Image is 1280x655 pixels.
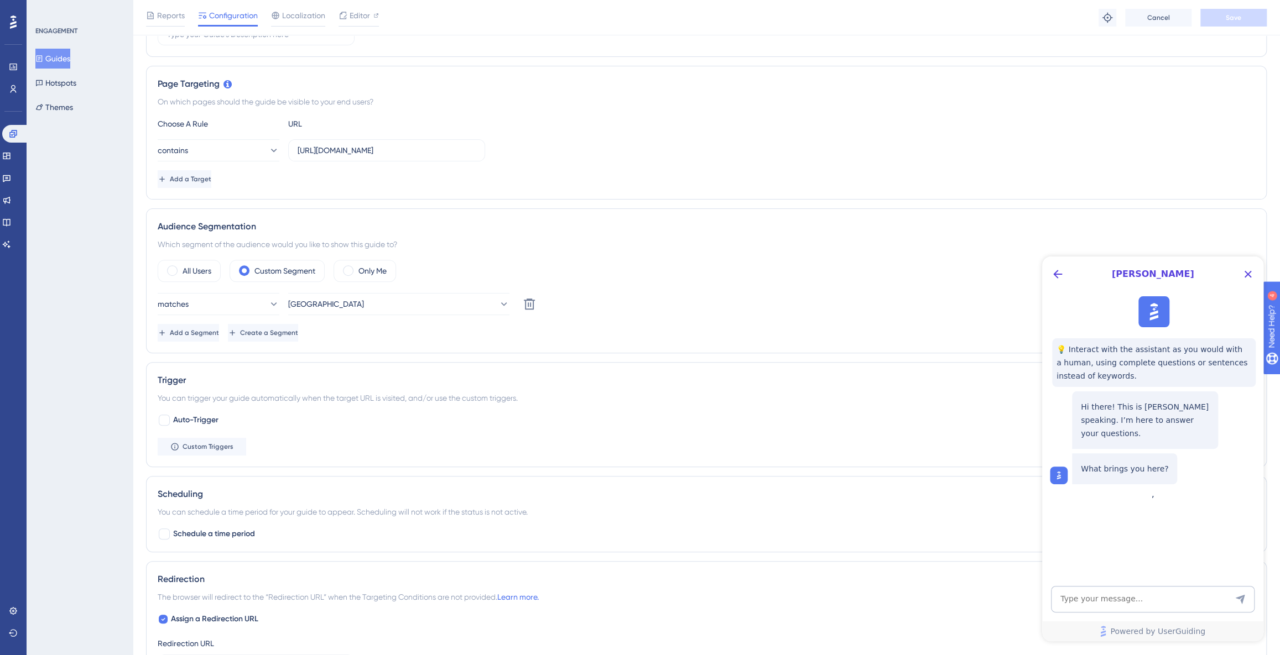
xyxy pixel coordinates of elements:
[158,324,219,342] button: Add a Segment
[497,593,539,601] a: Learn more.
[288,293,509,315] button: [GEOGRAPHIC_DATA]
[158,374,1255,387] div: Trigger
[158,573,1255,586] div: Redirection
[240,328,298,337] span: Create a Segment
[158,95,1255,108] div: On which pages should the guide be visible to your end users?
[158,637,214,650] div: Redirection URL
[350,9,370,22] span: Editor
[173,527,255,541] span: Schedule a time period
[183,264,211,277] label: All Users
[183,442,233,451] span: Custom Triggers
[1200,9,1267,27] button: Save
[288,117,410,130] div: URL
[209,9,258,22] span: Configuration
[158,220,1255,233] div: Audience Segmentation
[158,590,539,604] span: The browser will redirect to the “Redirection URL” when the Targeting Conditions are not provided.
[1226,13,1241,22] span: Save
[158,77,1255,91] div: Page Targeting
[158,488,1255,501] div: Scheduling
[158,144,188,157] span: contains
[158,505,1255,518] div: You can schedule a time period for your guide to appear. Scheduling will not work if the status i...
[1147,13,1170,22] span: Cancel
[171,612,258,626] span: Assign a Redirection URL
[170,328,219,337] span: Add a Segment
[298,144,476,156] input: yourwebsite.com/path
[173,413,218,427] span: Auto-Trigger
[26,3,69,16] span: Need Help?
[77,6,80,14] div: 4
[158,139,279,161] button: contains
[158,170,211,188] button: Add a Target
[158,438,246,455] button: Custom Triggers
[158,117,279,130] div: Choose A Rule
[254,264,315,277] label: Custom Segment
[158,391,1255,405] div: You can trigger your guide automatically when the target URL is visited, and/or use the custom tr...
[1042,256,1263,641] iframe: UserGuiding AI Assistant
[158,297,189,311] span: matches
[158,238,1255,251] div: Which segment of the audience would you like to show this guide to?
[228,324,298,342] button: Create a Segment
[1125,9,1191,27] button: Cancel
[282,9,325,22] span: Localization
[158,293,279,315] button: matches
[358,264,387,277] label: Only Me
[288,297,364,311] span: [GEOGRAPHIC_DATA]
[170,175,211,184] span: Add a Target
